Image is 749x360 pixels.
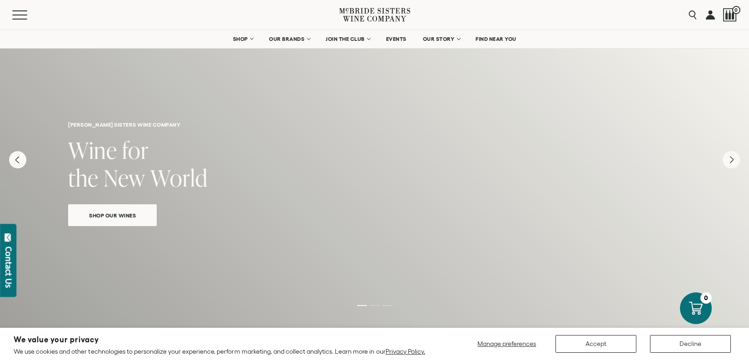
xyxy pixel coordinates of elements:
span: OUR STORY [423,36,455,42]
li: Page dot 2 [370,305,380,306]
li: Page dot 3 [382,305,392,306]
li: Page dot 1 [357,305,367,306]
a: JOIN THE CLUB [320,30,376,48]
a: Shop Our Wines [68,204,157,226]
h6: [PERSON_NAME] sisters wine company [68,122,681,128]
button: Decline [650,335,731,353]
button: Mobile Menu Trigger [12,10,45,20]
div: Contact Us [4,247,13,288]
span: OUR BRANDS [269,36,304,42]
h2: We value your privacy [14,336,425,344]
a: EVENTS [380,30,412,48]
p: We use cookies and other technologies to personalize your experience, perform marketing, and coll... [14,347,425,355]
span: 0 [732,6,740,14]
span: SHOP [233,36,248,42]
span: Manage preferences [477,340,536,347]
span: New [104,162,145,193]
div: 0 [700,292,712,304]
span: JOIN THE CLUB [326,36,365,42]
button: Previous [9,151,26,168]
span: Shop Our Wines [73,210,152,221]
a: OUR STORY [417,30,466,48]
a: OUR BRANDS [263,30,315,48]
span: FIND NEAR YOU [476,36,516,42]
span: World [150,162,208,193]
button: Manage preferences [472,335,542,353]
span: for [122,134,149,166]
span: Wine [68,134,117,166]
a: FIND NEAR YOU [470,30,522,48]
a: Privacy Policy. [386,348,425,355]
button: Accept [556,335,636,353]
button: Next [723,151,740,168]
a: SHOP [227,30,258,48]
span: the [68,162,99,193]
span: EVENTS [386,36,407,42]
